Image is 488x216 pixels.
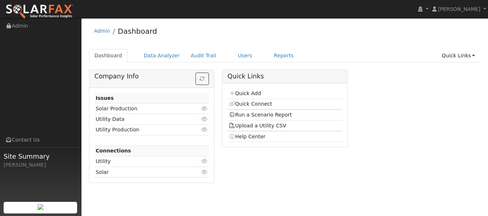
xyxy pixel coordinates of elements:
img: retrieve [38,204,43,210]
td: Utility Production [94,125,190,135]
a: Run a Scenario Report [229,112,292,118]
td: Utility [94,156,190,167]
span: [PERSON_NAME] [438,6,480,12]
strong: Connections [96,148,131,154]
i: Click to view [201,170,208,175]
a: Dashboard [89,49,128,62]
a: Quick Links [436,49,480,62]
i: Click to view [201,159,208,164]
i: Click to view [201,106,208,111]
td: Utility Data [94,114,190,125]
a: Users [232,49,258,62]
a: Data Analyzer [138,49,185,62]
a: Admin [94,28,110,34]
span: Site Summary [4,151,77,161]
a: Upload a Utility CSV [229,123,286,129]
div: [PERSON_NAME] [4,161,77,169]
a: Dashboard [118,27,157,36]
a: Quick Add [229,90,261,96]
strong: Issues [96,95,114,101]
td: Solar [94,167,190,178]
i: Click to view [201,127,208,132]
h5: Company Info [94,73,209,80]
a: Help Center [229,134,266,139]
a: Reports [269,49,299,62]
a: Audit Trail [185,49,222,62]
h5: Quick Links [227,73,342,80]
img: SolarFax [5,4,73,19]
a: Quick Connect [229,101,272,107]
i: Click to view [201,117,208,122]
td: Solar Production [94,103,190,114]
